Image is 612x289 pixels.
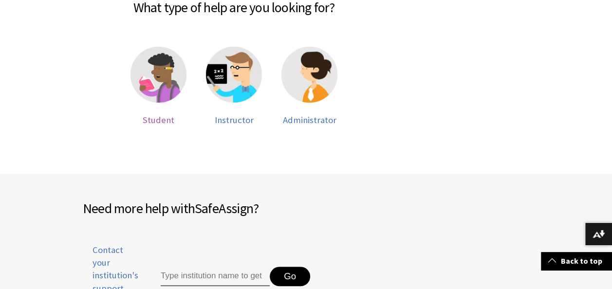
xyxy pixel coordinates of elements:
[130,47,186,125] a: Student help Student
[130,47,186,103] img: Student help
[161,267,270,286] input: Type institution name to get support
[281,47,337,125] a: Administrator help Administrator
[270,267,310,286] button: Go
[143,114,174,126] span: Student
[215,114,254,126] span: Instructor
[206,47,262,125] a: Instructor help Instructor
[195,199,253,217] span: SafeAssign
[281,47,337,103] img: Administrator help
[206,47,262,103] img: Instructor help
[283,114,336,126] span: Administrator
[541,252,612,270] a: Back to top
[83,198,319,218] h2: Need more help with ?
